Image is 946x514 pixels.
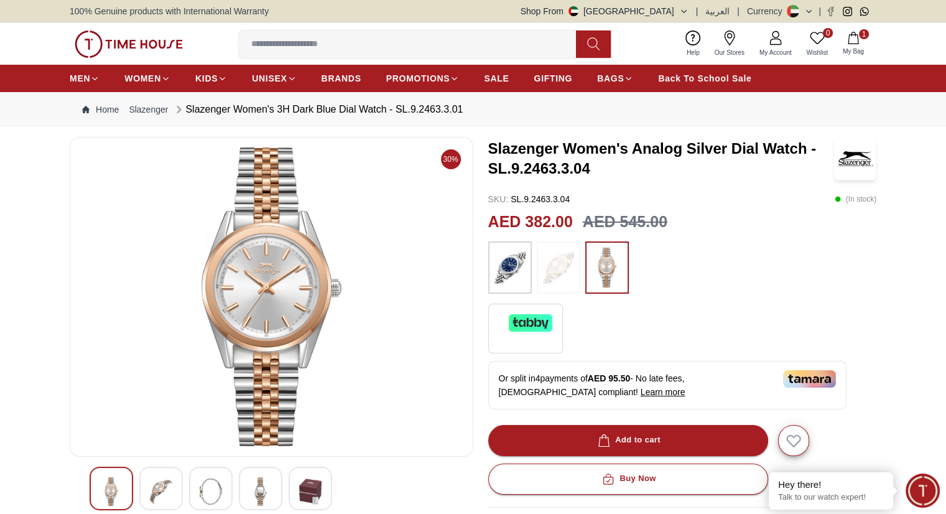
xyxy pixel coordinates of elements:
a: PROMOTIONS [386,67,460,90]
span: | [696,5,698,17]
a: BRANDS [322,67,361,90]
span: BRANDS [322,72,361,85]
a: WOMEN [124,67,170,90]
a: 0Wishlist [799,28,835,60]
a: SALE [484,67,509,90]
a: Slazenger [129,103,168,116]
img: Tamara [783,370,836,388]
img: Slazenger Women's 3H Dark Blue Dial Watch - SL.9.2463.3.01 [249,477,272,506]
p: SL.9.2463.3.04 [488,193,570,205]
button: Shop From[GEOGRAPHIC_DATA] [521,5,689,17]
img: Slazenger Women's 3H Dark Blue Dial Watch - SL.9.2463.3.01 [150,477,172,506]
span: MEN [70,72,90,85]
img: Slazenger Women's 3H Dark Blue Dial Watch - SL.9.2463.3.01 [200,477,222,506]
span: SKU : [488,194,509,204]
img: Slazenger Women's Analog Silver Dial Watch - SL.9.2463.3.04 [834,137,876,180]
p: ( In stock ) [835,193,876,205]
span: My Bag [838,47,869,56]
img: ... [543,248,574,287]
a: GIFTING [534,67,572,90]
h3: Slazenger Women's Analog Silver Dial Watch - SL.9.2463.3.04 [488,139,834,179]
button: العربية [705,5,730,17]
span: 100% Genuine products with International Warranty [70,5,269,17]
h2: AED 382.00 [488,210,573,234]
span: SALE [484,72,509,85]
span: | [818,5,821,17]
span: PROMOTIONS [386,72,450,85]
h3: AED 545.00 [583,210,667,234]
span: Our Stores [710,48,749,57]
p: Talk to our watch expert! [778,492,884,503]
span: Learn more [641,387,685,397]
a: Our Stores [707,28,752,60]
a: Back To School Sale [658,67,751,90]
a: Instagram [843,7,852,16]
a: MEN [70,67,100,90]
div: Slazenger Women's 3H Dark Blue Dial Watch - SL.9.2463.3.01 [173,102,463,117]
span: 1 [859,29,869,39]
div: Chat Widget [906,474,940,508]
img: United Arab Emirates [568,6,578,16]
div: Hey there! [778,479,884,491]
img: Slazenger Women's 3H Dark Blue Dial Watch - SL.9.2463.3.01 [299,477,322,506]
div: Buy Now [600,472,656,486]
span: AED 95.50 [588,373,630,383]
a: Facebook [826,7,835,16]
span: Back To School Sale [658,72,751,85]
img: Slazenger Women's 3H Dark Blue Dial Watch - SL.9.2463.3.01 [80,147,463,446]
a: BAGS [597,67,633,90]
img: Slazenger Women's 3H Dark Blue Dial Watch - SL.9.2463.3.01 [100,477,123,506]
span: WOMEN [124,72,161,85]
span: Help [682,48,705,57]
img: ... [494,248,526,287]
a: KIDS [195,67,227,90]
span: UNISEX [252,72,287,85]
span: BAGS [597,72,624,85]
span: 0 [823,28,833,38]
a: UNISEX [252,67,296,90]
nav: Breadcrumb [70,92,876,127]
span: Wishlist [802,48,833,57]
button: Add to cart [488,425,768,456]
span: 30% [441,149,461,169]
span: KIDS [195,72,218,85]
div: Currency [747,5,787,17]
span: GIFTING [534,72,572,85]
button: 1My Bag [835,29,871,58]
div: Add to cart [595,433,661,447]
span: | [737,5,740,17]
span: My Account [754,48,797,57]
div: Or split in 4 payments of - No late fees, [DEMOGRAPHIC_DATA] compliant! [488,361,846,409]
a: Help [679,28,707,60]
img: ... [591,248,623,287]
a: Home [82,103,119,116]
button: Buy Now [488,464,768,495]
img: ... [75,30,183,58]
a: Whatsapp [860,7,869,16]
